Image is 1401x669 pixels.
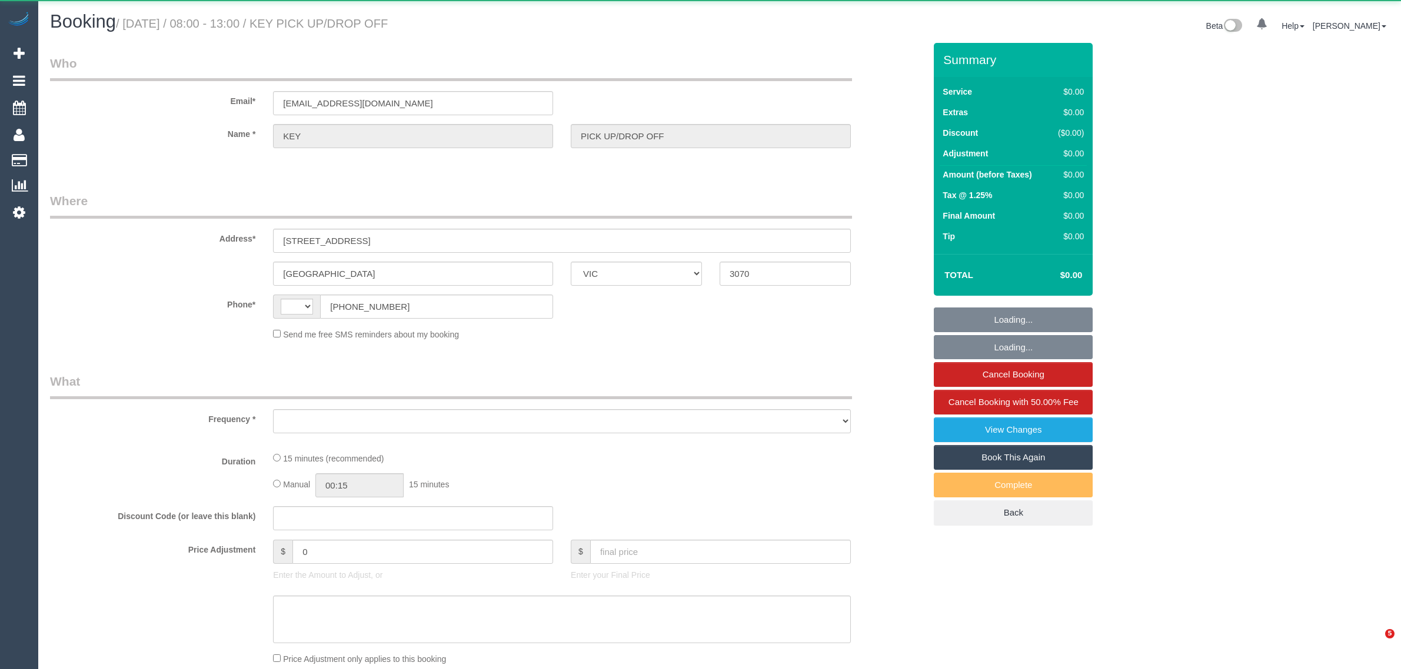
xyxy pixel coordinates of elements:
[1053,127,1084,139] div: ($0.00)
[949,397,1079,407] span: Cancel Booking with 50.00% Fee
[41,540,264,556] label: Price Adjustment
[943,127,978,139] label: Discount
[50,373,852,399] legend: What
[273,569,553,581] p: Enter the Amount to Adjust, or
[571,540,590,564] span: $
[116,17,388,30] small: / [DATE] / 08:00 - 13:00 / KEY PICK UP/DROP OFF
[1053,169,1084,180] div: $0.00
[1053,86,1084,98] div: $0.00
[1053,230,1084,242] div: $0.00
[934,362,1093,387] a: Cancel Booking
[50,192,852,219] legend: Where
[41,409,264,425] label: Frequency *
[273,262,553,286] input: Suburb*
[41,451,264,467] label: Duration
[934,390,1093,414] a: Cancel Booking with 50.00% Fee
[1053,189,1084,201] div: $0.00
[943,86,972,98] label: Service
[944,270,973,280] strong: Total
[273,91,553,115] input: Email*
[720,262,851,286] input: Post Code*
[50,11,116,32] span: Booking
[41,295,264,310] label: Phone*
[943,148,988,159] label: Adjustment
[934,500,1093,525] a: Back
[41,91,264,107] label: Email*
[1206,21,1243,31] a: Beta
[273,540,292,564] span: $
[934,445,1093,470] a: Book This Again
[943,169,1031,180] label: Amount (before Taxes)
[41,229,264,245] label: Address*
[934,417,1093,442] a: View Changes
[273,124,553,148] input: First Name*
[41,124,264,140] label: Name *
[590,540,851,564] input: final price
[283,654,446,664] span: Price Adjustment only applies to this booking
[41,506,264,522] label: Discount Code (or leave this blank)
[283,454,384,463] span: 15 minutes (recommended)
[571,124,851,148] input: Last Name*
[1282,21,1305,31] a: Help
[943,230,955,242] label: Tip
[571,569,851,581] p: Enter your Final Price
[1053,106,1084,118] div: $0.00
[943,106,968,118] label: Extras
[943,210,995,222] label: Final Amount
[409,480,449,489] span: 15 minutes
[943,189,992,201] label: Tax @ 1.25%
[1053,210,1084,222] div: $0.00
[283,480,310,489] span: Manual
[320,295,553,319] input: Phone*
[1361,629,1389,657] iframe: Intercom live chat
[1385,629,1395,638] span: 5
[1313,21,1386,31] a: [PERSON_NAME]
[50,55,852,81] legend: Who
[283,330,459,339] span: Send me free SMS reminders about my booking
[1025,270,1082,280] h4: $0.00
[943,53,1087,66] h3: Summary
[7,12,31,28] img: Automaid Logo
[1223,19,1242,34] img: New interface
[1053,148,1084,159] div: $0.00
